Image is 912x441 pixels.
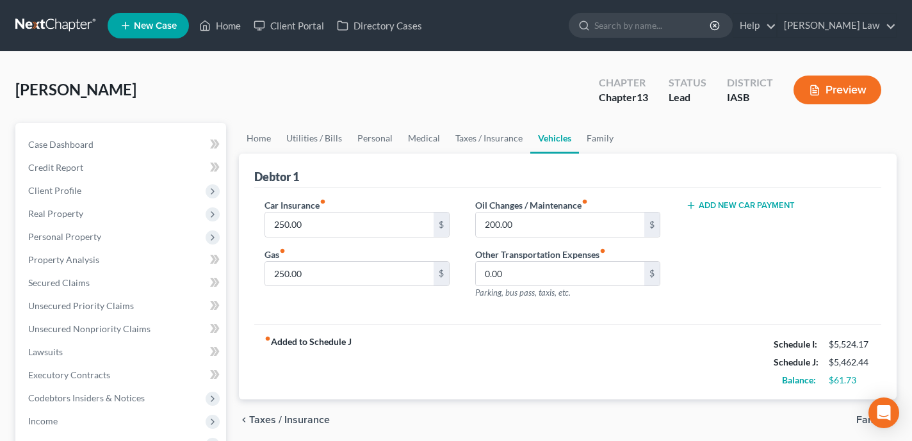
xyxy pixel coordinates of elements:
span: Case Dashboard [28,139,94,150]
a: Vehicles [530,123,579,154]
a: Help [733,14,776,37]
button: Preview [794,76,881,104]
label: Car Insurance [265,198,326,212]
i: fiber_manual_record [320,198,326,205]
div: $ [434,212,449,237]
strong: Balance: [782,374,816,385]
span: 13 [637,91,648,103]
a: Executory Contracts [18,364,226,387]
button: chevron_left Taxes / Insurance [239,415,330,425]
i: chevron_left [239,415,249,425]
span: Real Property [28,208,83,219]
div: Lead [669,90,706,105]
a: Property Analysis [18,248,226,271]
a: [PERSON_NAME] Law [778,14,896,37]
div: $ [644,262,660,286]
span: Personal Property [28,231,101,242]
input: -- [265,262,434,286]
label: Oil Changes / Maintenance [475,198,588,212]
input: -- [476,212,644,237]
input: -- [265,212,434,237]
div: Open Intercom Messenger [868,397,899,428]
div: Chapter [599,90,648,105]
span: Unsecured Nonpriority Claims [28,323,151,334]
div: Debtor 1 [254,169,299,184]
a: Lawsuits [18,341,226,364]
span: Family [856,415,886,425]
label: Gas [265,248,286,261]
a: Client Portal [247,14,330,37]
span: Parking, bus pass, taxis, etc. [475,287,571,298]
span: Secured Claims [28,277,90,288]
i: fiber_manual_record [265,335,271,342]
button: Add New Car Payment [686,200,795,211]
input: -- [476,262,644,286]
a: Home [193,14,247,37]
div: District [727,76,773,90]
label: Other Transportation Expenses [475,248,606,261]
a: Directory Cases [330,14,428,37]
button: Family chevron_right [856,415,897,425]
span: New Case [134,21,177,31]
span: Credit Report [28,162,83,173]
span: Unsecured Priority Claims [28,300,134,311]
a: Unsecured Nonpriority Claims [18,317,226,341]
span: Client Profile [28,185,81,196]
span: Lawsuits [28,346,63,357]
a: Unsecured Priority Claims [18,294,226,317]
div: $ [644,212,660,237]
a: Secured Claims [18,271,226,294]
div: $61.73 [829,374,871,387]
div: $ [434,262,449,286]
span: Taxes / Insurance [249,415,330,425]
div: $5,524.17 [829,338,871,351]
span: Income [28,415,58,426]
a: Taxes / Insurance [448,123,530,154]
strong: Added to Schedule J [265,335,352,389]
div: Chapter [599,76,648,90]
i: fiber_manual_record [582,198,588,205]
a: Medical [400,123,448,154]
strong: Schedule J: [774,357,818,367]
a: Credit Report [18,156,226,179]
a: Utilities / Bills [279,123,350,154]
div: IASB [727,90,773,105]
div: Status [669,76,706,90]
div: $5,462.44 [829,356,871,369]
span: Codebtors Insiders & Notices [28,392,145,403]
a: Home [239,123,279,154]
span: [PERSON_NAME] [15,80,136,99]
a: Family [579,123,621,154]
a: Personal [350,123,400,154]
i: fiber_manual_record [279,248,286,254]
input: Search by name... [594,13,712,37]
a: Case Dashboard [18,133,226,156]
strong: Schedule I: [774,339,817,349]
i: fiber_manual_record [599,248,606,254]
span: Executory Contracts [28,369,110,380]
span: Property Analysis [28,254,99,265]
